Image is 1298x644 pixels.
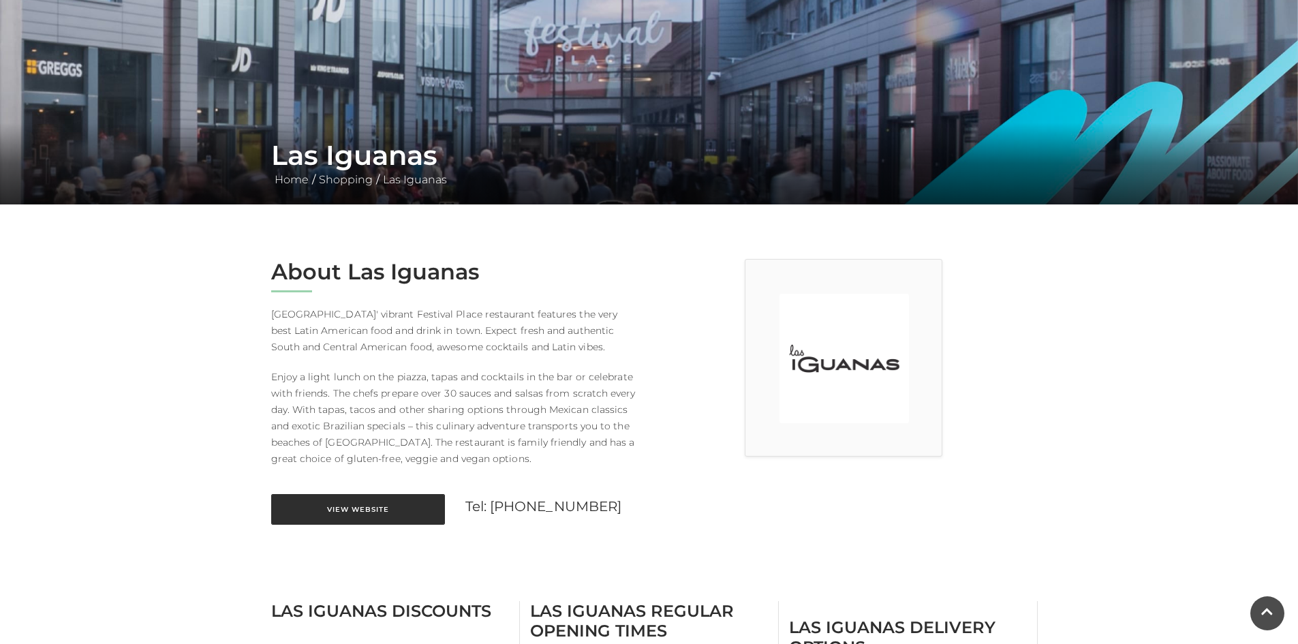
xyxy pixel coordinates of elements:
a: Shopping [315,173,376,186]
h1: Las Iguanas [271,139,1027,172]
h2: About Las Iguanas [271,259,639,285]
h3: Las Iguanas Discounts [271,601,509,621]
div: / / [261,139,1038,188]
a: Tel: [PHONE_NUMBER] [465,498,622,515]
a: View Website [271,494,445,525]
h3: Las Iguanas Regular Opening Times [530,601,768,641]
p: Enjoy a light lunch on the piazza, tapas and cocktails in the bar or celebrate with friends. The ... [271,369,639,467]
a: Home [271,173,312,186]
a: Las Iguanas [380,173,450,186]
p: [GEOGRAPHIC_DATA]' vibrant Festival Place restaurant features the very best Latin American food a... [271,306,639,355]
